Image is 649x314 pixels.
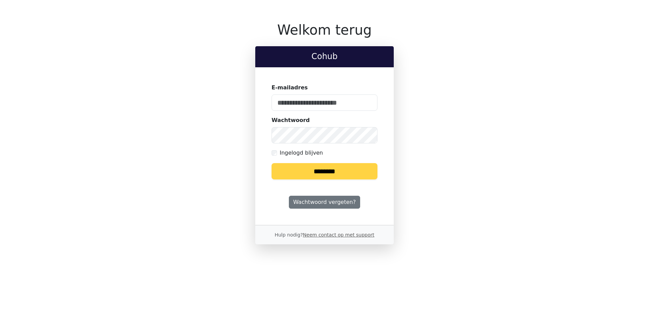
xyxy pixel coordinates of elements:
label: Wachtwoord [272,116,310,124]
a: Wachtwoord vergeten? [289,196,360,209]
h2: Cohub [261,52,388,62]
label: E-mailadres [272,84,308,92]
h1: Welkom terug [255,22,394,38]
small: Hulp nodig? [275,232,374,238]
a: Neem contact op met support [303,232,374,238]
label: Ingelogd blijven [280,149,323,157]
